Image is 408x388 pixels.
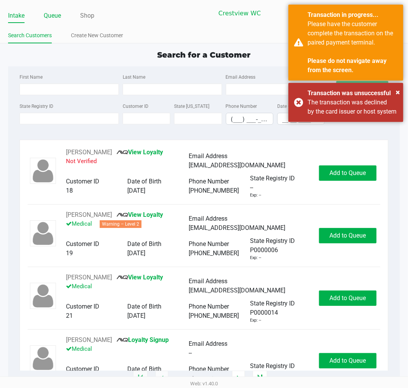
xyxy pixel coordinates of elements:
[189,340,227,347] span: Email Address
[66,240,99,248] span: Customer ID
[250,246,278,255] span: P0000006
[250,255,261,261] div: Exp: --
[127,303,161,310] span: Date of Birth
[308,89,398,98] div: Transaction was unsuccessful
[8,31,52,40] a: Search Customers
[308,57,387,74] strong: Please do not navigate away from the screen.
[127,187,145,194] span: [DATE]
[319,353,377,368] button: Add to Queue
[308,10,398,20] div: Transaction in progress...
[117,211,163,218] a: View Loyalty
[189,162,285,169] span: [EMAIL_ADDRESS][DOMAIN_NAME]
[250,362,295,370] span: State Registry ID
[66,282,189,293] p: Medical
[189,303,229,310] span: Phone Number
[127,312,145,319] span: [DATE]
[329,294,366,302] span: Add to Queue
[176,375,224,382] span: 1 - 20 of 900678 items
[226,103,257,110] label: Phone Number
[232,371,245,386] app-submit-button: Next
[20,103,53,110] label: State Registry ID
[396,86,400,98] button: Close
[336,81,388,96] button: Search
[66,210,112,220] button: See customer info
[308,20,398,75] div: Please have the customer complete the transaction on the paired payment terminal.
[253,371,267,386] app-submit-button: Move to last page
[117,274,163,281] a: View Loyalty
[319,228,377,243] button: Add to Queue
[117,336,169,343] a: Loyalty Signup
[226,113,273,125] input: Format: (999) 999-9999
[66,335,112,345] button: See customer info
[294,4,309,22] button: Select
[189,187,239,194] span: [PHONE_NUMBER]
[174,103,209,110] label: State [US_STATE]
[127,178,161,185] span: Date of Birth
[308,98,398,116] div: The transaction was declined by the card issuer or host system
[250,183,253,192] span: --
[127,249,145,257] span: [DATE]
[133,371,148,386] app-submit-button: Move to first page
[71,31,123,40] a: Create New Customer
[123,103,148,110] label: Customer ID
[117,149,163,156] a: View Loyalty
[66,148,112,157] button: See customer info
[189,215,227,222] span: Email Address
[226,113,273,125] kendo-maskedtextbox: Format: (999) 999-9999
[250,308,278,317] span: P0000014
[189,249,239,257] span: [PHONE_NUMBER]
[219,9,290,18] span: Crestview WC
[100,220,141,228] span: Warning – Level 2
[20,74,43,81] label: First Name
[319,291,377,306] button: Add to Queue
[155,371,168,386] app-submit-button: Previous
[189,312,239,319] span: [PHONE_NUMBER]
[189,277,227,285] span: Email Address
[277,113,325,125] kendo-maskedtextbox: Format: MM/DD/YYYY
[189,152,227,160] span: Email Address
[329,169,366,177] span: Add to Queue
[226,74,256,81] label: Email Address
[127,365,161,373] span: Date of Birth
[66,249,73,257] span: 19
[123,74,145,81] label: Last Name
[66,345,189,355] p: Medical
[250,317,261,324] div: Exp: --
[66,220,189,230] p: Medical
[329,357,366,364] span: Add to Queue
[319,165,377,181] button: Add to Queue
[278,113,324,125] input: Format: MM/DD/YYYY
[190,381,218,386] span: Web: v1.40.0
[189,240,229,248] span: Phone Number
[189,178,229,185] span: Phone Number
[80,10,94,21] a: Shop
[44,10,61,21] a: Queue
[277,103,303,110] label: Date Of Birth
[189,365,229,373] span: Phone Number
[189,287,285,294] span: [EMAIL_ADDRESS][DOMAIN_NAME]
[127,240,161,248] span: Date of Birth
[66,178,99,185] span: Customer ID
[66,273,112,282] button: See customer info
[189,224,285,231] span: [EMAIL_ADDRESS][DOMAIN_NAME]
[189,349,192,357] span: --
[329,232,366,239] span: Add to Queue
[66,303,99,310] span: Customer ID
[8,10,25,21] a: Intake
[66,187,73,194] span: 18
[250,300,295,307] span: State Registry ID
[250,175,295,182] span: State Registry ID
[66,312,73,319] span: 21
[250,192,261,199] div: Exp: --
[66,365,99,373] span: Customer ID
[396,88,400,97] span: ×
[66,157,189,168] p: Not Verified
[250,237,295,244] span: State Registry ID
[158,50,251,59] span: Search for a Customer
